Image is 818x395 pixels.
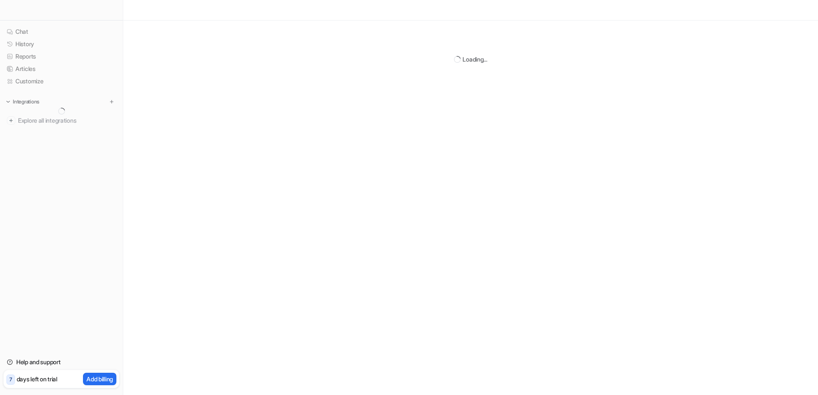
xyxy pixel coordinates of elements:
[17,374,57,383] p: days left on trial
[3,75,119,87] a: Customize
[3,115,119,127] a: Explore all integrations
[13,98,39,105] p: Integrations
[83,373,116,385] button: Add billing
[7,116,15,125] img: explore all integrations
[86,374,113,383] p: Add billing
[3,26,119,38] a: Chat
[3,97,42,106] button: Integrations
[5,99,11,105] img: expand menu
[3,63,119,75] a: Articles
[3,356,119,368] a: Help and support
[3,38,119,50] a: History
[462,55,487,64] div: Loading...
[109,99,115,105] img: menu_add.svg
[9,376,12,383] p: 7
[18,114,116,127] span: Explore all integrations
[3,50,119,62] a: Reports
